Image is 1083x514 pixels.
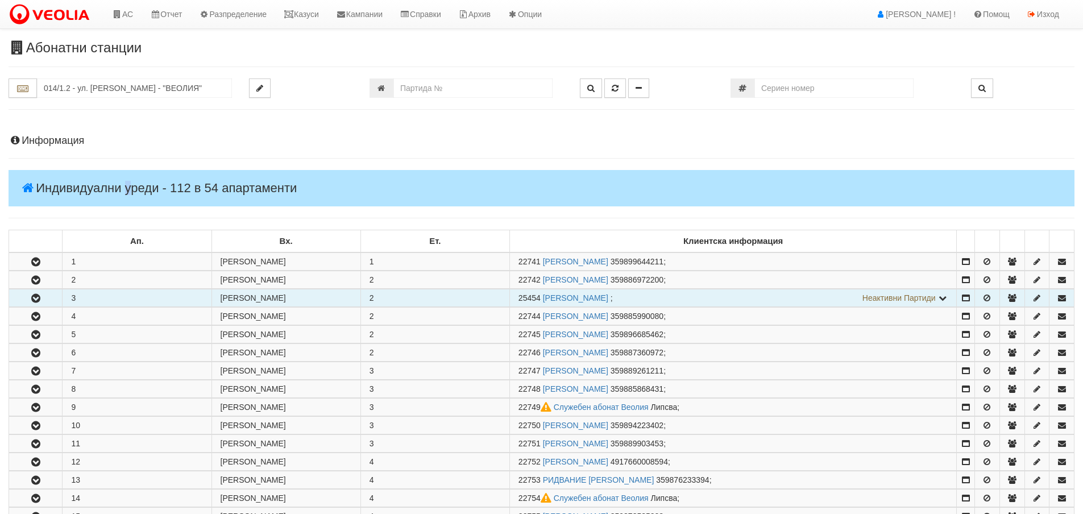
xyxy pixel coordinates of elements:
[63,435,211,453] td: 11
[211,289,360,307] td: [PERSON_NAME]
[509,326,957,343] td: ;
[370,439,374,448] span: 3
[360,230,509,253] td: Ет.: No sort applied, sorting is disabled
[518,275,541,284] span: Партида №
[754,78,914,98] input: Сериен номер
[370,293,374,302] span: 2
[543,421,608,430] a: [PERSON_NAME]
[370,403,374,412] span: 3
[63,308,211,325] td: 4
[280,237,293,246] b: Вх.
[211,399,360,416] td: [PERSON_NAME]
[211,362,360,380] td: [PERSON_NAME]
[211,326,360,343] td: [PERSON_NAME]
[9,40,1074,55] h3: Абонатни станции
[9,170,1074,206] h4: Индивидуални уреди - 112 в 54 апартаменти
[63,417,211,434] td: 10
[211,380,360,398] td: [PERSON_NAME]
[518,457,541,466] span: Партида №
[518,439,541,448] span: Партида №
[509,453,957,471] td: ;
[63,453,211,471] td: 12
[518,475,541,484] span: Партида №
[1024,230,1049,253] td: : No sort applied, sorting is disabled
[130,237,144,246] b: Ап.
[370,494,374,503] span: 4
[509,252,957,271] td: ;
[518,257,541,266] span: Партида №
[611,330,663,339] span: 359896685462
[211,490,360,507] td: [PERSON_NAME]
[63,471,211,489] td: 13
[509,399,957,416] td: ;
[957,230,975,253] td: : No sort applied, sorting is disabled
[211,417,360,434] td: [PERSON_NAME]
[611,348,663,357] span: 359887360972
[611,312,663,321] span: 359885990080
[211,252,360,271] td: [PERSON_NAME]
[518,312,541,321] span: Партида №
[63,399,211,416] td: 9
[518,403,554,412] span: Партида №
[370,275,374,284] span: 2
[211,271,360,289] td: [PERSON_NAME]
[543,293,608,302] a: [PERSON_NAME]
[651,494,678,503] span: Липсва
[211,435,360,453] td: [PERSON_NAME]
[370,348,374,357] span: 2
[999,230,1024,253] td: : No sort applied, sorting is disabled
[37,78,232,98] input: Абонатна станция
[543,366,608,375] a: [PERSON_NAME]
[370,384,374,393] span: 3
[554,494,649,503] a: Служебен абонат Веолия
[509,380,957,398] td: ;
[9,3,95,27] img: VeoliaLogo.png
[211,308,360,325] td: [PERSON_NAME]
[543,439,608,448] a: [PERSON_NAME]
[393,78,553,98] input: Партида №
[370,366,374,375] span: 3
[543,330,608,339] a: [PERSON_NAME]
[554,403,649,412] a: Служебен абонат Веолия
[543,275,608,284] a: [PERSON_NAME]
[543,457,608,466] a: [PERSON_NAME]
[509,230,957,253] td: Клиентска информация: No sort applied, sorting is disabled
[370,421,374,430] span: 3
[63,326,211,343] td: 5
[509,435,957,453] td: ;
[683,237,783,246] b: Клиентска информация
[862,293,936,302] span: Неактивни Партиди
[63,344,211,362] td: 6
[63,230,211,253] td: Ап.: No sort applied, sorting is disabled
[63,252,211,271] td: 1
[509,471,957,489] td: ;
[370,257,374,266] span: 1
[611,457,668,466] span: 4917660008594
[211,471,360,489] td: [PERSON_NAME]
[656,475,709,484] span: 359876233394
[518,421,541,430] span: Партида №
[9,230,63,253] td: : No sort applied, sorting is disabled
[63,362,211,380] td: 7
[518,348,541,357] span: Партида №
[63,271,211,289] td: 2
[651,403,678,412] span: Липсва
[611,275,663,284] span: 359886972200
[509,362,957,380] td: ;
[1049,230,1074,253] td: : No sort applied, sorting is disabled
[429,237,441,246] b: Ет.
[543,312,608,321] a: [PERSON_NAME]
[211,453,360,471] td: [PERSON_NAME]
[518,384,541,393] span: Партида №
[543,348,608,357] a: [PERSON_NAME]
[543,257,608,266] a: [PERSON_NAME]
[611,439,663,448] span: 359889903453
[370,457,374,466] span: 4
[543,475,654,484] a: РИДВАНИЕ [PERSON_NAME]
[9,135,1074,147] h4: Информация
[611,384,663,393] span: 359885868431
[63,490,211,507] td: 14
[509,490,957,507] td: ;
[543,384,608,393] a: [PERSON_NAME]
[509,344,957,362] td: ;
